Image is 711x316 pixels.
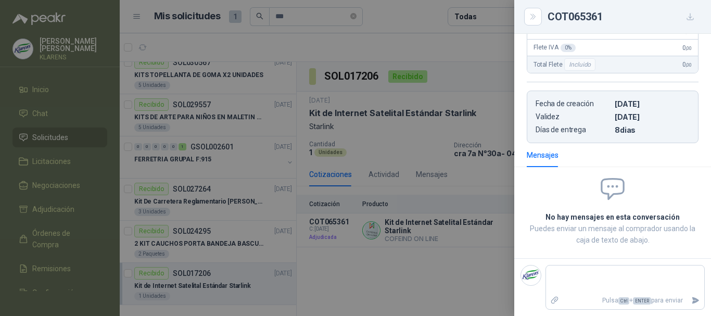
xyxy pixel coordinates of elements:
[527,223,699,246] p: Puedes enviar un mensaje al comprador usando la caja de texto de abajo.
[521,266,541,285] img: Company Logo
[536,99,611,108] p: Fecha de creación
[527,149,558,161] div: Mensajes
[685,29,692,34] span: ,00
[536,112,611,121] p: Validez
[618,297,629,305] span: Ctrl
[534,44,576,52] span: Flete IVA
[687,292,704,310] button: Enviar
[615,125,690,134] p: 8 dias
[685,45,692,51] span: ,00
[561,44,576,52] div: 0 %
[685,62,692,68] span: ,00
[527,10,539,23] button: Close
[534,58,598,71] span: Total Flete
[682,44,692,52] span: 0
[536,125,611,134] p: Días de entrega
[564,292,688,310] p: Pulsa + para enviar
[564,58,595,71] div: Incluido
[615,112,690,121] p: [DATE]
[527,211,699,223] h2: No hay mensajes en esta conversación
[615,99,690,108] p: [DATE]
[682,61,692,68] span: 0
[546,292,564,310] label: Adjuntar archivos
[548,8,699,25] div: COT065361
[633,297,651,305] span: ENTER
